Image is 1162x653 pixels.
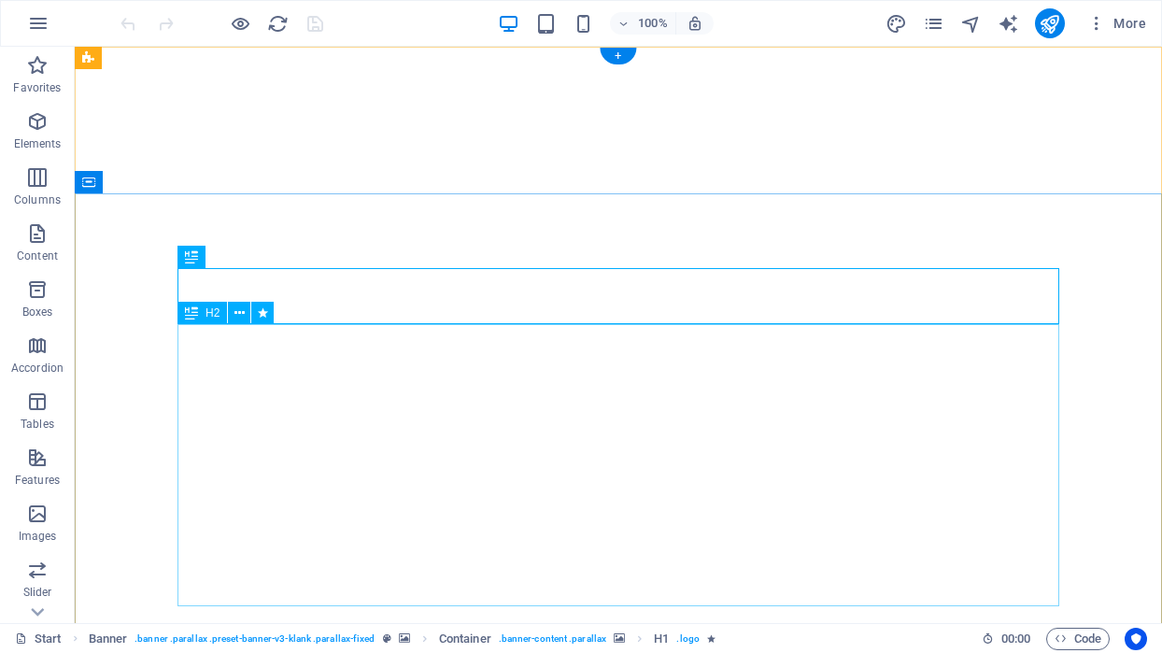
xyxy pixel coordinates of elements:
[960,13,982,35] i: Navigator
[399,633,410,644] i: This element contains a background
[14,192,61,207] p: Columns
[21,417,54,432] p: Tables
[923,13,944,35] i: Pages (Ctrl+Alt+S)
[1046,628,1110,650] button: Code
[383,633,391,644] i: This element is a customizable preset
[886,12,908,35] button: design
[439,628,491,650] span: Click to select. Double-click to edit
[982,628,1031,650] h6: Session time
[13,80,61,95] p: Favorites
[614,633,625,644] i: This element contains a background
[135,628,375,650] span: . banner .parallax .preset-banner-v3-klank .parallax-fixed
[1087,14,1146,33] span: More
[11,361,64,376] p: Accordion
[14,136,62,151] p: Elements
[499,628,606,650] span: . banner-content .parallax
[89,628,128,650] span: Click to select. Double-click to edit
[1014,632,1017,646] span: :
[19,529,57,544] p: Images
[886,13,907,35] i: Design (Ctrl+Alt+Y)
[687,15,703,32] i: On resize automatically adjust zoom level to fit chosen device.
[923,12,945,35] button: pages
[267,13,289,35] i: Reload page
[205,307,220,319] span: H2
[960,12,983,35] button: navigator
[229,12,251,35] button: Click here to leave preview mode and continue editing
[600,48,636,64] div: +
[23,585,52,600] p: Slider
[1125,628,1147,650] button: Usercentrics
[610,12,676,35] button: 100%
[1039,13,1060,35] i: Publish
[1001,628,1030,650] span: 00 00
[998,13,1019,35] i: AI Writer
[1035,8,1065,38] button: publish
[15,473,60,488] p: Features
[654,628,669,650] span: Click to select. Double-click to edit
[1080,8,1154,38] button: More
[1055,628,1101,650] span: Code
[707,633,716,644] i: Element contains an animation
[17,248,58,263] p: Content
[266,12,289,35] button: reload
[22,305,53,319] p: Boxes
[998,12,1020,35] button: text_generator
[676,628,699,650] span: . logo
[89,628,716,650] nav: breadcrumb
[638,12,668,35] h6: 100%
[15,628,62,650] a: Click to cancel selection. Double-click to open Pages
